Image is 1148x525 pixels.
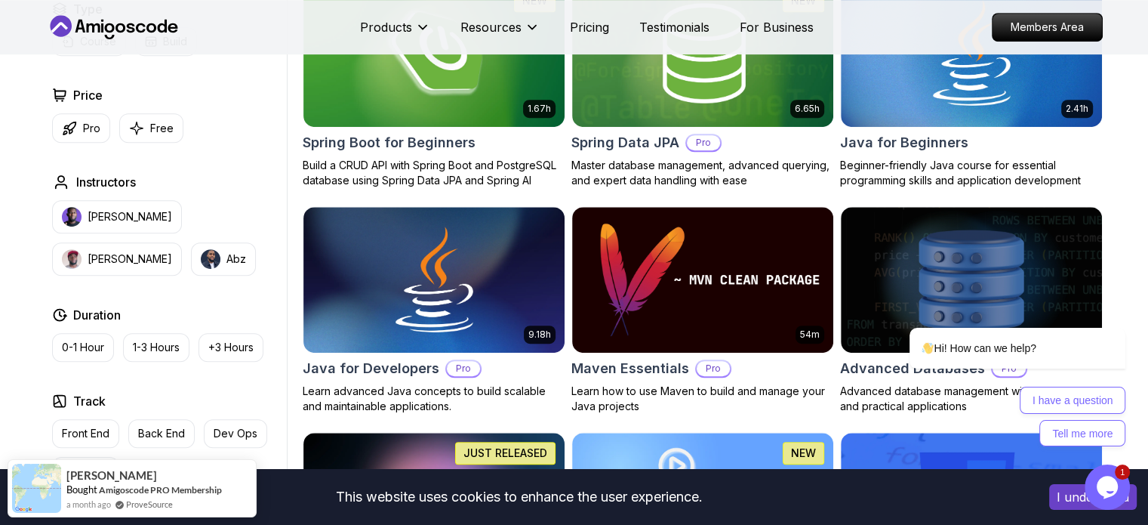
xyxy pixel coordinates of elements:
[571,132,679,153] h2: Spring Data JPA
[840,132,968,153] h2: Java for Beginners
[52,200,182,233] button: instructor img[PERSON_NAME]
[191,242,256,276] button: instructor imgAbz
[73,86,103,104] h2: Price
[62,249,82,269] img: instructor img
[52,242,182,276] button: instructor img[PERSON_NAME]
[66,483,97,496] span: Bought
[83,121,100,136] p: Pro
[795,103,820,115] p: 6.65h
[201,249,220,269] img: instructor img
[52,457,119,486] button: Full Stack
[62,207,82,227] img: instructor img
[126,498,173,511] a: ProveSource
[73,306,121,324] h2: Duration
[460,18,540,48] button: Resources
[52,419,119,448] button: Front End
[572,207,833,354] img: Maven Essentials card
[460,18,522,36] p: Resources
[73,392,106,410] h2: Track
[571,358,689,379] h2: Maven Essentials
[119,113,183,143] button: Free
[62,340,104,355] p: 0-1 Hour
[1066,103,1088,115] p: 2.41h
[840,358,985,379] h2: Advanced Databases
[360,18,430,48] button: Products
[66,498,111,511] span: a month ago
[303,132,476,153] h2: Spring Boot for Beginners
[687,135,720,150] p: Pro
[303,206,565,415] a: Java for Developers card9.18hJava for DevelopersProLearn advanced Java concepts to build scalable...
[528,329,551,341] p: 9.18h
[303,158,565,188] p: Build a CRUD API with Spring Boot and PostgreSQL database using Spring Data JPA and Spring AI
[740,18,814,36] a: For Business
[138,426,185,441] p: Back End
[226,252,246,267] p: Abz
[88,252,172,267] p: [PERSON_NAME]
[571,384,834,414] p: Learn how to use Maven to build and manage your Java projects
[1085,465,1133,510] iframe: chat widget
[214,426,257,441] p: Dev Ops
[66,469,157,482] span: [PERSON_NAME]
[1049,484,1137,510] button: Accept cookies
[992,13,1103,42] a: Members Area
[62,426,109,441] p: Front End
[861,192,1133,457] iframe: chat widget
[840,384,1103,414] p: Advanced database management with SQL, integrity, and practical applications
[800,329,820,341] p: 54m
[571,206,834,415] a: Maven Essentials card54mMaven EssentialsProLearn how to use Maven to build and manage your Java p...
[570,18,609,36] a: Pricing
[12,464,61,513] img: provesource social proof notification image
[123,333,189,362] button: 1-3 Hours
[88,209,172,224] p: [PERSON_NAME]
[52,333,114,362] button: 0-1 Hour
[99,484,222,496] a: Amigoscode PRO Membership
[208,340,254,355] p: +3 Hours
[447,361,480,376] p: Pro
[639,18,709,36] a: Testimonials
[11,480,1026,514] div: This website uses cookies to enhance the user experience.
[993,14,1102,41] p: Members Area
[571,158,834,188] p: Master database management, advanced querying, and expert data handling with ease
[128,419,195,448] button: Back End
[52,113,110,143] button: Pro
[697,361,730,376] p: Pro
[199,333,263,362] button: +3 Hours
[360,18,412,36] p: Products
[303,384,565,414] p: Learn advanced Java concepts to build scalable and maintainable applications.
[840,206,1103,415] a: Advanced Databases cardAdvanced DatabasesProAdvanced database management with SQL, integrity, and...
[463,446,547,461] p: JUST RELEASED
[528,103,551,115] p: 1.67h
[303,207,565,354] img: Java for Developers card
[840,158,1103,188] p: Beginner-friendly Java course for essential programming skills and application development
[133,340,180,355] p: 1-3 Hours
[204,419,267,448] button: Dev Ops
[841,207,1102,354] img: Advanced Databases card
[303,358,439,379] h2: Java for Developers
[791,446,816,461] p: NEW
[150,121,174,136] p: Free
[76,173,136,191] h2: Instructors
